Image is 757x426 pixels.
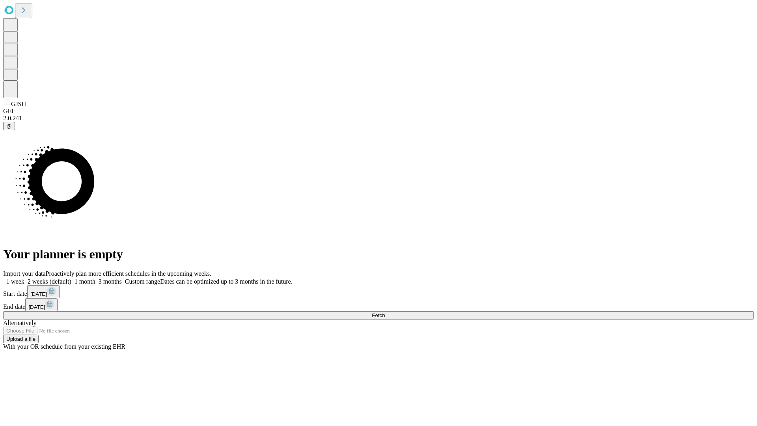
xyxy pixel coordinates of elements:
span: Dates can be optimized up to 3 months in the future. [160,278,292,285]
span: GJSH [11,101,26,107]
span: Alternatively [3,319,36,326]
div: GEI [3,108,754,115]
span: Import your data [3,270,46,277]
h1: Your planner is empty [3,247,754,262]
button: Upload a file [3,335,39,343]
button: [DATE] [25,298,58,311]
div: 2.0.241 [3,115,754,122]
button: [DATE] [27,285,60,298]
button: Fetch [3,311,754,319]
span: With your OR schedule from your existing EHR [3,343,125,350]
span: 1 month [75,278,95,285]
span: Custom range [125,278,160,285]
div: Start date [3,285,754,298]
span: [DATE] [28,304,45,310]
span: Fetch [372,312,385,318]
span: 2 weeks (default) [28,278,71,285]
span: [DATE] [30,291,47,297]
span: Proactively plan more efficient schedules in the upcoming weeks. [46,270,211,277]
button: @ [3,122,15,130]
span: 3 months [99,278,122,285]
span: @ [6,123,12,129]
div: End date [3,298,754,311]
span: 1 week [6,278,24,285]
